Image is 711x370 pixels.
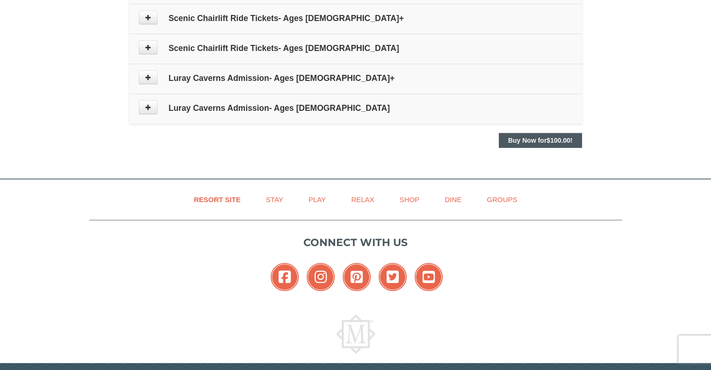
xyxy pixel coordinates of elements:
[139,44,573,53] h4: Scenic Chairlift Ride Tickets- Ages [DEMOGRAPHIC_DATA]
[336,314,375,354] img: Massanutten Resort Logo
[508,137,573,144] strong: Buy Now for !
[433,189,473,210] a: Dine
[254,189,295,210] a: Stay
[339,189,386,210] a: Relax
[297,189,338,210] a: Play
[499,133,582,148] button: Buy Now for$100.00!
[139,14,573,23] h4: Scenic Chairlift Ride Tickets- Ages [DEMOGRAPHIC_DATA]+
[475,189,529,210] a: Groups
[546,137,570,144] span: $100.00
[388,189,431,210] a: Shop
[139,73,573,83] h4: Luray Caverns Admission- Ages [DEMOGRAPHIC_DATA]+
[182,189,252,210] a: Resort Site
[89,235,622,250] p: Connect with us
[139,103,573,113] h4: Luray Caverns Admission- Ages [DEMOGRAPHIC_DATA]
